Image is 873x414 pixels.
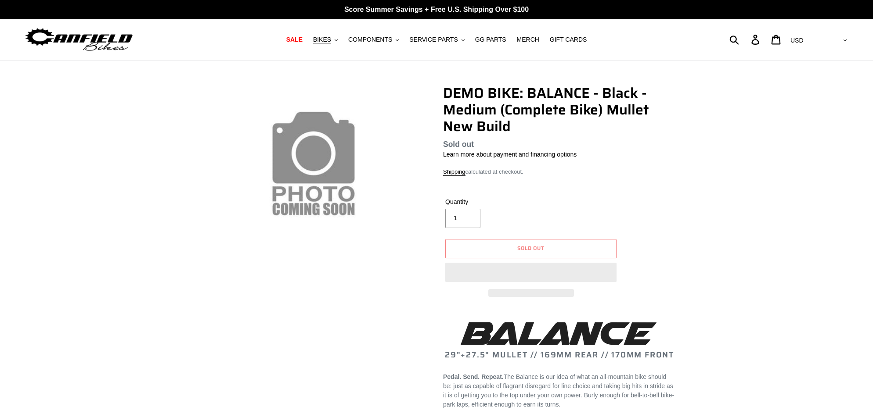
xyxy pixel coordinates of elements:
div: calculated at checkout. [443,168,676,176]
span: SERVICE PARTS [409,36,458,43]
h2: 29"+27.5" MULLET // 169MM REAR // 170MM FRONT [443,319,676,360]
span: BIKES [313,36,331,43]
a: GG PARTS [471,34,511,46]
a: Learn more about payment and financing options [443,151,577,158]
img: Canfield Bikes [24,26,134,54]
span: Sold out [517,244,545,252]
label: Quantity [445,197,529,207]
a: SALE [282,34,307,46]
a: MERCH [512,34,544,46]
button: COMPONENTS [344,34,403,46]
a: Shipping [443,168,465,176]
span: Sold out [443,140,474,149]
button: BIKES [309,34,342,46]
a: GIFT CARDS [545,34,592,46]
b: Pedal. Send. Repeat. [443,373,504,380]
button: Sold out [445,239,617,258]
input: Search [734,30,757,49]
span: GG PARTS [475,36,506,43]
span: MERCH [517,36,539,43]
span: GIFT CARDS [550,36,587,43]
h1: DEMO BIKE: BALANCE - Black - Medium (Complete Bike) Mullet New Build [443,85,676,135]
span: SALE [286,36,303,43]
span: COMPONENTS [348,36,392,43]
button: SERVICE PARTS [405,34,469,46]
